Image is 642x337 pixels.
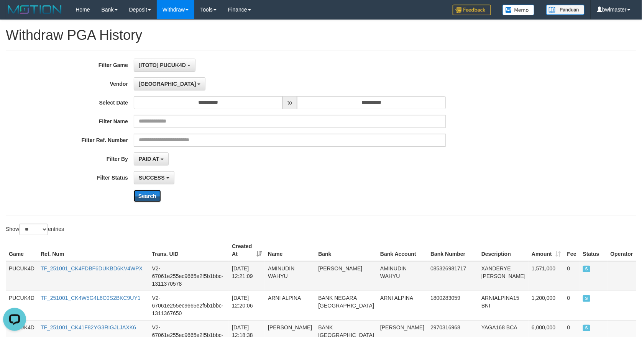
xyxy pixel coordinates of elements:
th: Trans. UID [149,239,229,261]
td: 085326981717 [427,261,478,291]
th: Bank Account [377,239,427,261]
h1: Withdraw PGA History [6,28,636,43]
a: TF_251001_CK4FDBF6DUKBD6KV4WPX [41,265,143,272]
td: 1,571,000 [529,261,564,291]
span: [GEOGRAPHIC_DATA] [139,81,196,87]
td: PUCUK4D [6,291,38,320]
th: Ref. Num [38,239,149,261]
span: to [282,96,297,109]
th: Game [6,239,38,261]
button: PAID AT [134,152,169,165]
td: 1,200,000 [529,291,564,320]
td: [DATE] 12:20:06 [229,291,265,320]
select: Showentries [19,224,48,235]
img: MOTION_logo.png [6,4,64,15]
a: TF_251001_CK41F82YG3RIGJLJAXK6 [41,324,136,330]
label: Show entries [6,224,64,235]
th: Bank [315,239,377,261]
button: SUCCESS [134,171,174,184]
td: XANDERYE [PERSON_NAME] [478,261,529,291]
td: ARNI ALPINA [377,291,427,320]
th: Fee [564,239,580,261]
td: V2-67061e255ec9665e2f5b1bbc-1311367650 [149,291,229,320]
td: 1800283059 [427,291,478,320]
td: [DATE] 12:21:09 [229,261,265,291]
span: SUCCESS [139,175,165,181]
th: Created At: activate to sort column ascending [229,239,265,261]
img: Feedback.jpg [453,5,491,15]
td: PUCUK4D [6,261,38,291]
span: PAID AT [139,156,159,162]
td: 0 [564,261,580,291]
th: Name [265,239,315,261]
button: [ITOTO] PUCUK4D [134,59,195,72]
th: Amount: activate to sort column ascending [529,239,564,261]
td: AMINUDIN WAHYU [265,261,315,291]
a: TF_251001_CK4W5G4L6C0S2BKC9UY1 [41,295,141,301]
td: 0 [564,291,580,320]
span: SUCCESS [583,266,591,272]
img: Button%20Memo.svg [502,5,535,15]
td: ARNIALPINA15 BNI [478,291,529,320]
td: V2-67061e255ec9665e2f5b1bbc-1311370578 [149,261,229,291]
button: Open LiveChat chat widget [3,3,26,26]
span: SUCCESS [583,295,591,302]
span: [ITOTO] PUCUK4D [139,62,186,68]
button: Search [134,190,161,202]
td: AMINUDIN WAHYU [377,261,427,291]
button: [GEOGRAPHIC_DATA] [134,77,205,90]
img: panduan.png [546,5,585,15]
th: Operator [608,239,636,261]
td: BANK NEGARA [GEOGRAPHIC_DATA] [315,291,377,320]
th: Description [478,239,529,261]
td: ARNI ALPINA [265,291,315,320]
span: SUCCESS [583,325,591,331]
th: Status [580,239,608,261]
td: [PERSON_NAME] [315,261,377,291]
th: Bank Number [427,239,478,261]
